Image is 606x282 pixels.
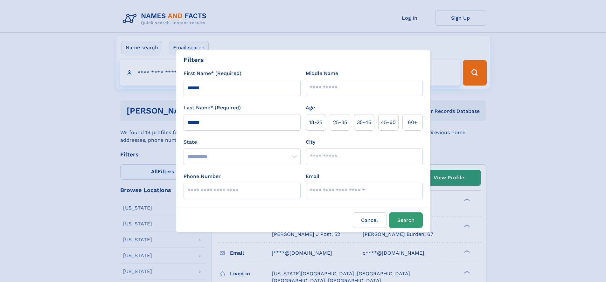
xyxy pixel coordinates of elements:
button: Search [389,212,423,228]
span: 25‑35 [333,119,347,126]
label: First Name* (Required) [184,70,241,77]
label: Cancel [353,212,387,228]
label: Last Name* (Required) [184,104,241,112]
label: State [184,138,301,146]
span: 35‑45 [357,119,371,126]
span: 18‑25 [309,119,322,126]
label: Age [306,104,315,112]
span: 45‑60 [381,119,396,126]
span: 60+ [408,119,417,126]
label: Phone Number [184,173,221,180]
div: Filters [184,55,204,65]
label: Middle Name [306,70,338,77]
label: Email [306,173,319,180]
label: City [306,138,315,146]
